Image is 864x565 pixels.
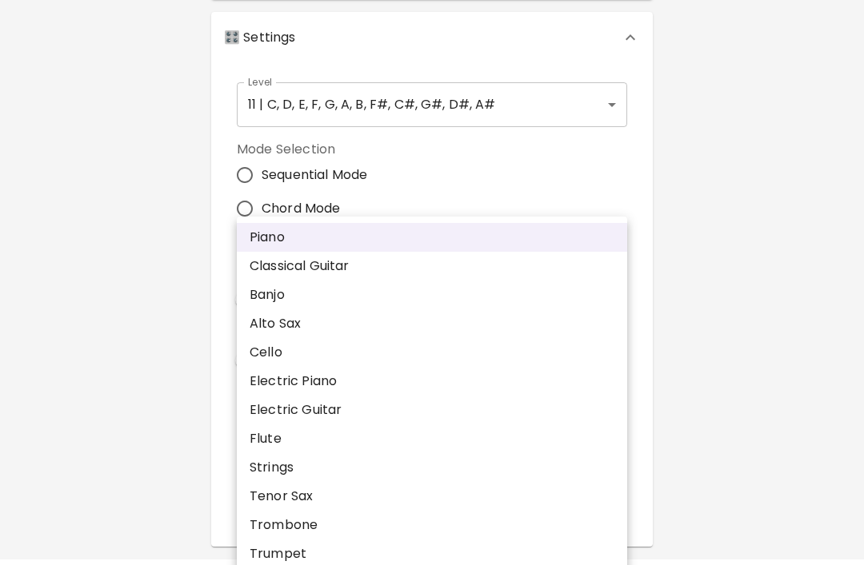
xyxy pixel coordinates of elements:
li: Trombone [237,511,627,539]
li: Banjo [237,281,627,309]
li: Classical Guitar [237,252,627,281]
li: Strings [237,453,627,482]
li: Tenor Sax [237,482,627,511]
li: Flute [237,424,627,453]
li: Electric Guitar [237,396,627,424]
li: Cello [237,338,627,367]
li: Electric Piano [237,367,627,396]
li: Alto Sax [237,309,627,338]
li: Piano [237,223,627,252]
